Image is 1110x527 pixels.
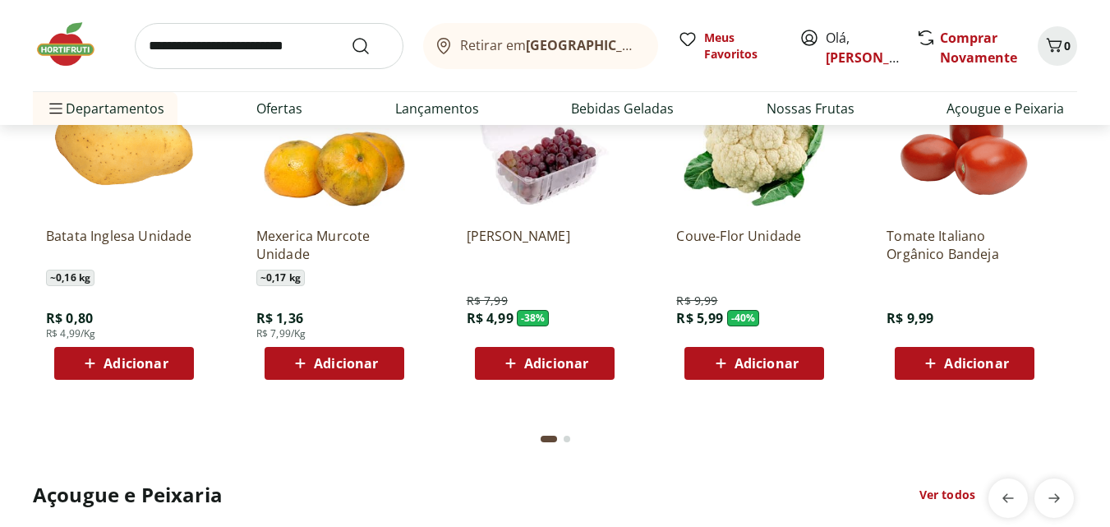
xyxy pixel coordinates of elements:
[940,29,1017,67] a: Comprar Novamente
[887,227,1043,263] a: Tomate Italiano Orgânico Bandeja
[46,270,94,286] span: ~ 0,16 kg
[767,99,854,118] a: Nossas Frutas
[524,357,588,370] span: Adicionar
[735,357,799,370] span: Adicionar
[1064,38,1071,53] span: 0
[460,38,642,53] span: Retirar em
[46,309,93,327] span: R$ 0,80
[256,227,412,263] a: Mexerica Murcote Unidade
[46,58,202,214] img: Batata Inglesa Unidade
[676,227,832,263] a: Couve-Flor Unidade
[887,309,933,327] span: R$ 9,99
[684,347,824,380] button: Adicionar
[33,482,223,508] h2: Açougue e Peixaria
[537,419,560,459] button: Current page from fs-carousel
[314,357,378,370] span: Adicionar
[256,327,306,340] span: R$ 7,99/Kg
[265,347,404,380] button: Adicionar
[517,310,550,326] span: - 38 %
[895,347,1034,380] button: Adicionar
[467,227,623,263] a: [PERSON_NAME]
[946,99,1064,118] a: Açougue e Peixaria
[256,270,305,286] span: ~ 0,17 kg
[351,36,390,56] button: Submit Search
[46,89,66,128] button: Menu
[571,99,674,118] a: Bebidas Geladas
[560,419,573,459] button: Go to page 2 from fs-carousel
[826,49,933,67] a: [PERSON_NAME]
[678,30,780,62] a: Meus Favoritos
[135,23,403,69] input: search
[676,293,717,309] span: R$ 9,99
[676,309,723,327] span: R$ 5,99
[46,89,164,128] span: Departamentos
[1038,26,1077,66] button: Carrinho
[887,58,1043,214] img: Tomate Italiano Orgânico Bandeja
[826,28,899,67] span: Olá,
[54,347,194,380] button: Adicionar
[256,309,303,327] span: R$ 1,36
[727,310,760,326] span: - 40 %
[33,20,115,69] img: Hortifruti
[104,357,168,370] span: Adicionar
[46,227,202,263] a: Batata Inglesa Unidade
[423,23,658,69] button: Retirar em[GEOGRAPHIC_DATA]/[GEOGRAPHIC_DATA]
[919,487,975,503] a: Ver todos
[475,347,615,380] button: Adicionar
[467,309,514,327] span: R$ 4,99
[988,478,1028,518] button: previous
[256,58,412,214] img: Mexerica Murcote Unidade
[944,357,1008,370] span: Adicionar
[704,30,780,62] span: Meus Favoritos
[1034,478,1074,518] button: next
[676,58,832,214] img: Couve-Flor Unidade
[256,99,302,118] a: Ofertas
[395,99,479,118] a: Lançamentos
[467,58,623,214] img: Uva Rosada Embalada
[526,36,803,54] b: [GEOGRAPHIC_DATA]/[GEOGRAPHIC_DATA]
[46,327,96,340] span: R$ 4,99/Kg
[467,293,508,309] span: R$ 7,99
